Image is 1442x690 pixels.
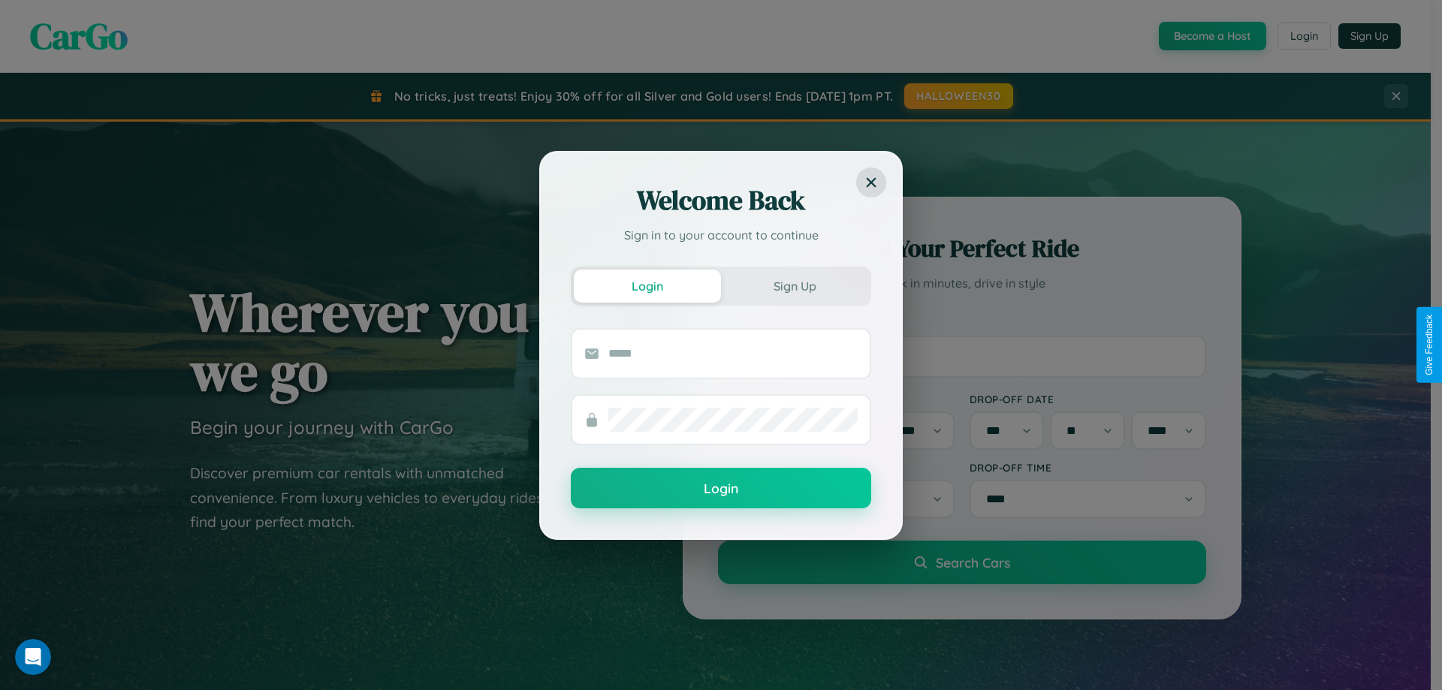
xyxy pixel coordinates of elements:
[721,270,868,303] button: Sign Up
[1424,315,1434,375] div: Give Feedback
[571,226,871,244] p: Sign in to your account to continue
[574,270,721,303] button: Login
[571,182,871,218] h2: Welcome Back
[571,468,871,508] button: Login
[15,639,51,675] iframe: Intercom live chat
